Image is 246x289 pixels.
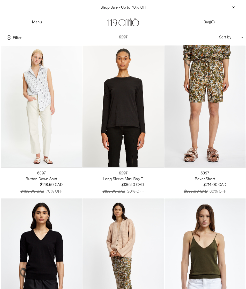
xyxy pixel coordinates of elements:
div: 60% OFF [209,189,226,195]
a: Shop Sale - Up to 70% Off [101,5,146,10]
div: Long Sleeve Mini Boy T [103,177,143,182]
div: $535.00 CAD [184,189,208,195]
a: 6397 [201,171,209,176]
div: 70% OFF [46,189,62,195]
a: Menu [32,20,42,25]
div: $214.00 CAD [203,182,226,188]
div: $136.50 CAD [121,182,144,188]
a: 6397 [119,171,127,176]
img: 6397 Boxer Short [164,45,246,167]
a: Boxer Short [195,176,215,182]
div: Boxer Short [195,177,215,182]
span: 0 [211,20,213,25]
div: $195.00 CAD [102,189,125,195]
img: Long Sleeve Mini Boy T [82,45,164,167]
div: $495.00 CAD [20,189,44,195]
a: 6397 [37,171,46,176]
span: Filter [13,35,21,40]
span: ) [211,20,215,25]
div: Button Down Shirt [26,177,57,182]
a: Long Sleeve Mini Boy T [103,176,143,182]
div: 30% OFF [127,189,144,195]
div: $148.50 CAD [40,182,62,188]
a: Bag() [203,20,215,25]
a: Button Down Shirt [26,176,57,182]
div: Sort by [182,30,239,45]
img: 6397 Button Down Shirt [1,45,82,167]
